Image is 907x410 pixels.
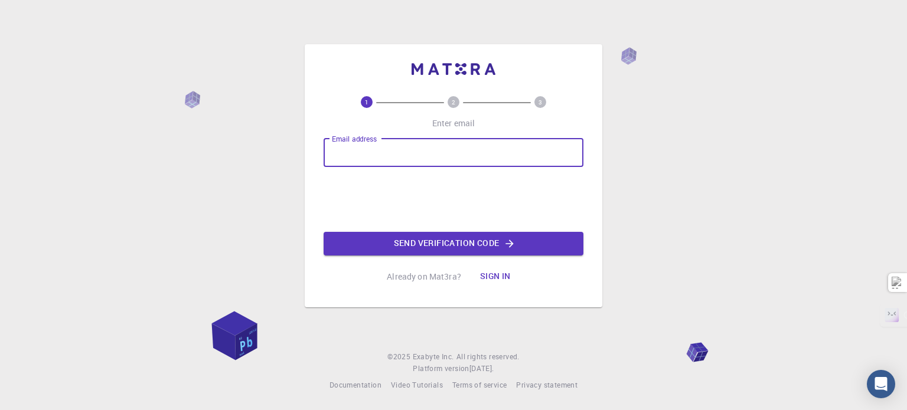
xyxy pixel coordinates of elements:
a: Terms of service [452,379,507,391]
iframe: reCAPTCHA [364,176,543,222]
a: [DATE]. [469,363,494,375]
a: Privacy statement [516,379,578,391]
a: Documentation [329,379,381,391]
span: Documentation [329,380,381,389]
span: Video Tutorials [391,380,443,389]
text: 2 [452,98,455,106]
a: Video Tutorials [391,379,443,391]
div: Open Intercom Messenger [867,370,895,398]
span: Platform version [413,363,469,375]
text: 1 [365,98,368,106]
text: 3 [539,98,542,106]
button: Sign in [471,265,520,288]
span: All rights reserved. [456,351,520,363]
button: Send verification code [324,232,583,255]
p: Already on Mat3ra? [387,271,461,283]
label: Email address [332,134,377,144]
span: © 2025 [387,351,412,363]
span: Terms of service [452,380,507,389]
p: Enter email [432,117,475,129]
span: Exabyte Inc. [413,352,454,361]
a: Exabyte Inc. [413,351,454,363]
span: [DATE] . [469,363,494,373]
span: Privacy statement [516,380,578,389]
